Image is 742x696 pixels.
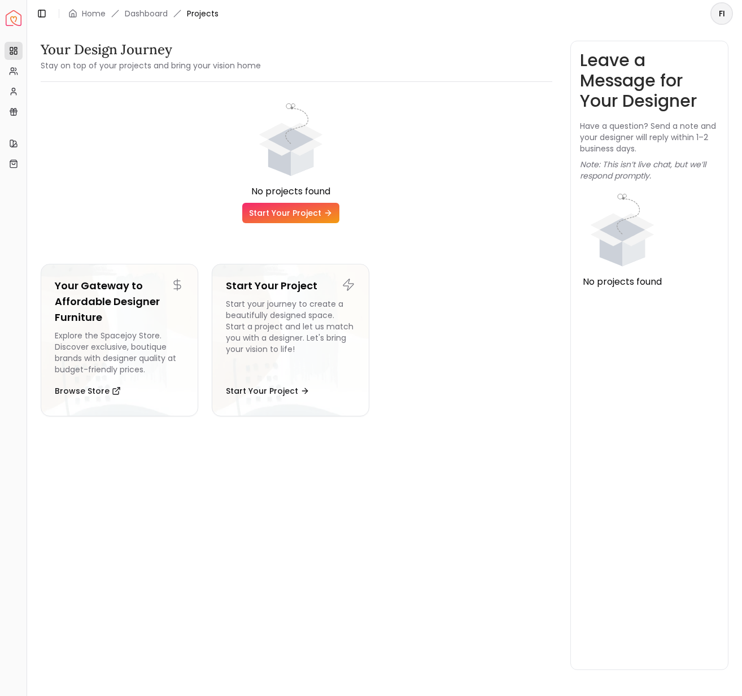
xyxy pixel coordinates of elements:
div: animation [248,100,333,185]
span: FI [712,3,732,24]
button: FI [710,2,733,25]
a: Start Your ProjectStart your journey to create a beautifully designed space. Start a project and ... [212,264,369,416]
div: animation [580,190,665,275]
span: Projects [187,8,219,19]
div: Start your journey to create a beautifully designed space. Start a project and let us match you w... [226,298,355,375]
p: Note: This isn’t live chat, but we’ll respond promptly. [580,159,719,181]
button: Start Your Project [226,380,309,402]
a: Home [82,8,106,19]
h3: Your Design Journey [41,41,261,59]
p: Have a question? Send a note and your designer will reply within 1–2 business days. [580,120,719,154]
a: Dashboard [125,8,168,19]
nav: breadcrumb [68,8,219,19]
h5: Your Gateway to Affordable Designer Furniture [55,278,184,325]
div: No projects found [580,275,665,289]
img: Spacejoy Logo [6,10,21,26]
small: Stay on top of your projects and bring your vision home [41,60,261,71]
a: Start Your Project [242,203,339,223]
button: Browse Store [55,380,121,402]
h5: Start Your Project [226,278,355,294]
div: Explore the Spacejoy Store. Discover exclusive, boutique brands with designer quality at budget-f... [55,330,184,375]
a: Spacejoy [6,10,21,26]
a: Your Gateway to Affordable Designer FurnitureExplore the Spacejoy Store. Discover exclusive, bout... [41,264,198,416]
h3: Leave a Message for Your Designer [580,50,719,111]
div: No projects found [41,185,540,198]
